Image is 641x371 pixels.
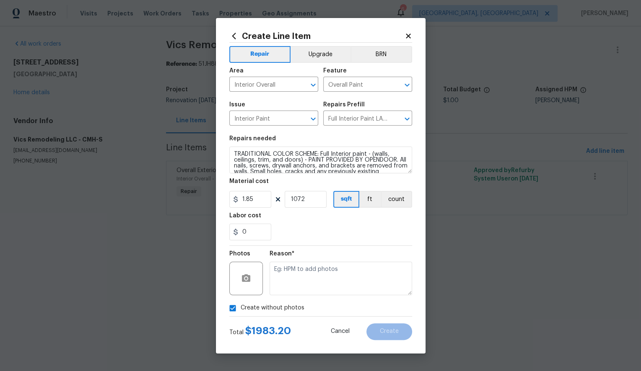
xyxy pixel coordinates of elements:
[401,113,413,125] button: Open
[229,46,291,63] button: Repair
[229,68,244,74] h5: Area
[381,191,412,208] button: count
[350,46,412,63] button: BRN
[270,251,294,257] h5: Reason*
[359,191,381,208] button: ft
[245,326,291,336] span: $ 1983.20
[331,328,350,335] span: Cancel
[291,46,350,63] button: Upgrade
[366,323,412,340] button: Create
[229,136,276,142] h5: Repairs needed
[229,178,269,184] h5: Material cost
[229,147,412,173] textarea: TRADITIONAL COLOR SCHEME: Full Interior paint - (walls, ceilings, trim, and doors) - PAINT PROVID...
[229,213,261,219] h5: Labor cost
[241,304,304,312] span: Create without photos
[307,113,319,125] button: Open
[317,323,363,340] button: Cancel
[323,102,365,108] h5: Repairs Prefill
[229,102,245,108] h5: Issue
[307,79,319,91] button: Open
[229,31,405,41] h2: Create Line Item
[380,328,399,335] span: Create
[323,68,347,74] h5: Feature
[229,327,291,337] div: Total
[401,79,413,91] button: Open
[229,251,250,257] h5: Photos
[333,191,359,208] button: sqft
